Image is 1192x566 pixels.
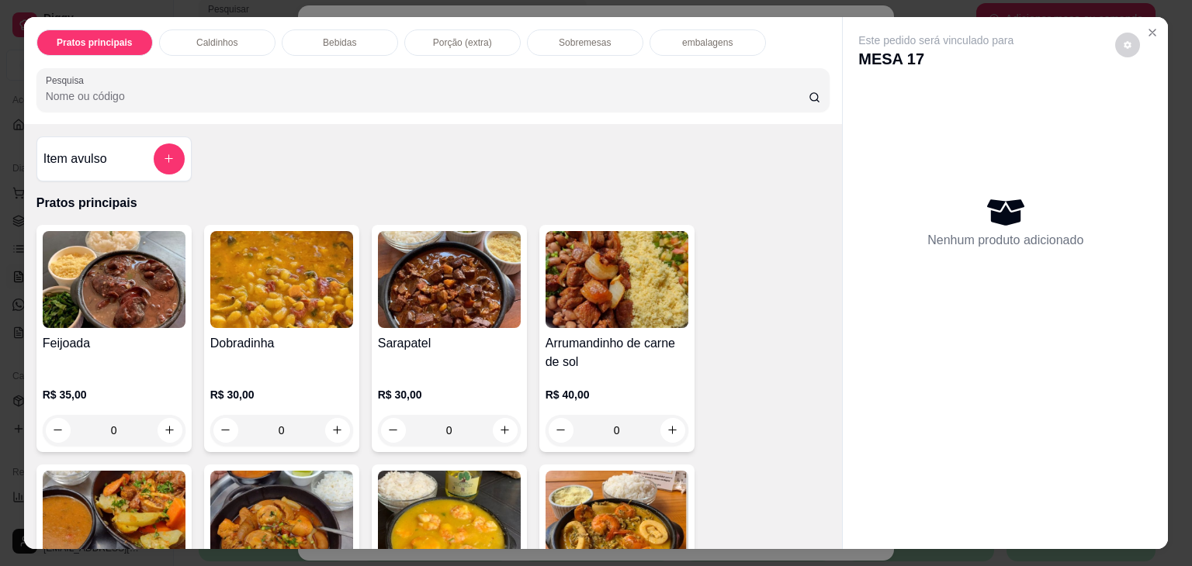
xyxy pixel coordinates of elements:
[682,36,733,49] p: embalagens
[213,418,238,443] button: decrease-product-quantity
[1140,20,1165,45] button: Close
[43,334,185,353] h4: Feijoada
[381,418,406,443] button: decrease-product-quantity
[325,418,350,443] button: increase-product-quantity
[43,387,185,402] p: R$ 35,00
[46,88,809,104] input: Pesquisa
[158,418,182,443] button: increase-product-quantity
[378,334,521,353] h4: Sarapatel
[378,231,521,328] img: product-image
[36,194,830,212] p: Pratos principais
[493,418,518,443] button: increase-product-quantity
[323,36,356,49] p: Bebidas
[546,334,688,371] h4: Arrumandinho de carne de sol
[546,387,688,402] p: R$ 40,00
[210,387,353,402] p: R$ 30,00
[549,418,573,443] button: decrease-product-quantity
[46,74,89,87] label: Pesquisa
[378,387,521,402] p: R$ 30,00
[546,231,688,328] img: product-image
[660,418,685,443] button: increase-product-quantity
[1115,33,1140,57] button: decrease-product-quantity
[927,231,1083,250] p: Nenhum produto adicionado
[858,33,1014,48] p: Este pedido será vinculado para
[196,36,237,49] p: Caldinhos
[46,418,71,443] button: decrease-product-quantity
[858,48,1014,70] p: MESA 17
[43,231,185,328] img: product-image
[559,36,611,49] p: Sobremesas
[210,334,353,353] h4: Dobradinha
[43,150,107,168] h4: Item avulso
[154,143,185,174] button: add-separate-item
[210,231,353,328] img: product-image
[433,36,492,49] p: Porção (extra)
[57,36,132,49] p: Pratos principais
